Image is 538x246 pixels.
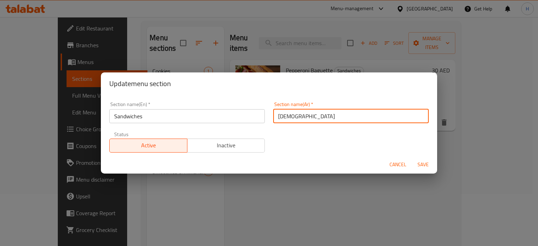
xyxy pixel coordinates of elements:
[273,109,429,123] input: Please enter section name(ar)
[415,160,432,169] span: Save
[412,158,434,171] button: Save
[109,139,187,153] button: Active
[389,160,406,169] span: Cancel
[109,78,429,89] h2: Update menu section
[112,140,185,150] span: Active
[190,140,262,150] span: Inactive
[109,109,265,123] input: Please enter section name(en)
[187,139,265,153] button: Inactive
[387,158,409,171] button: Cancel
